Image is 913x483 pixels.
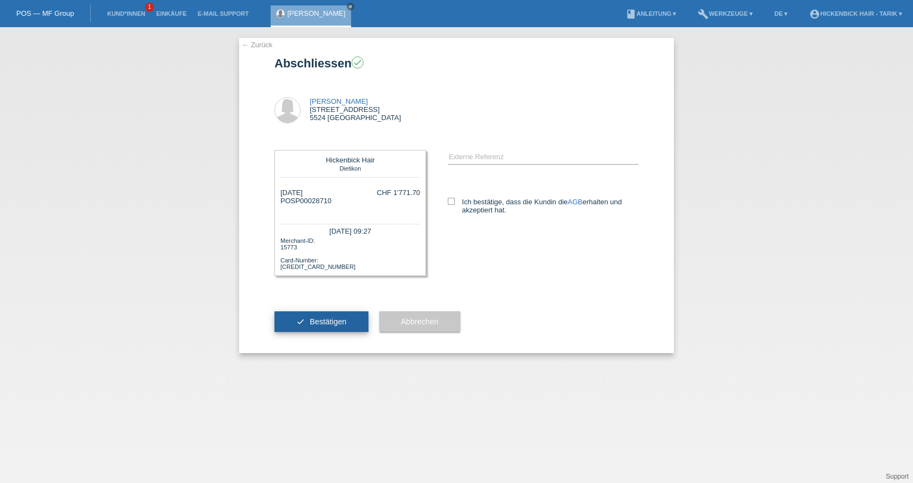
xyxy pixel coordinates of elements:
[692,10,758,17] a: buildWerkzeuge ▾
[886,473,909,480] a: Support
[274,57,639,70] h1: Abschliessen
[348,4,353,9] i: close
[310,317,347,326] span: Bestätigen
[626,9,636,20] i: book
[620,10,681,17] a: bookAnleitung ▾
[353,58,362,67] i: check
[280,189,332,213] div: [DATE] POSP00028710
[242,41,272,49] a: ← Zurück
[804,10,908,17] a: account_circleHickenbick Hair - Tarik ▾
[377,189,420,197] div: CHF 1'771.70
[283,156,417,164] div: Hickenbick Hair
[809,9,820,20] i: account_circle
[347,3,354,10] a: close
[568,198,583,206] a: AGB
[283,164,417,172] div: Dietikon
[448,198,639,214] label: Ich bestätige, dass die Kundin die erhalten und akzeptiert hat.
[151,10,192,17] a: Einkäufe
[698,9,709,20] i: build
[310,97,401,122] div: [STREET_ADDRESS] 5524 [GEOGRAPHIC_DATA]
[280,236,420,270] div: Merchant-ID: 15773 Card-Number: [CREDIT_CARD_NUMBER]
[287,9,346,17] a: [PERSON_NAME]
[379,311,460,332] button: Abbrechen
[296,317,305,326] i: check
[310,97,368,105] a: [PERSON_NAME]
[769,10,793,17] a: DE ▾
[192,10,254,17] a: E-Mail Support
[145,3,154,12] span: 1
[401,317,439,326] span: Abbrechen
[274,311,368,332] button: check Bestätigen
[16,9,74,17] a: POS — MF Group
[280,224,420,236] div: [DATE] 09:27
[102,10,151,17] a: Kund*innen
